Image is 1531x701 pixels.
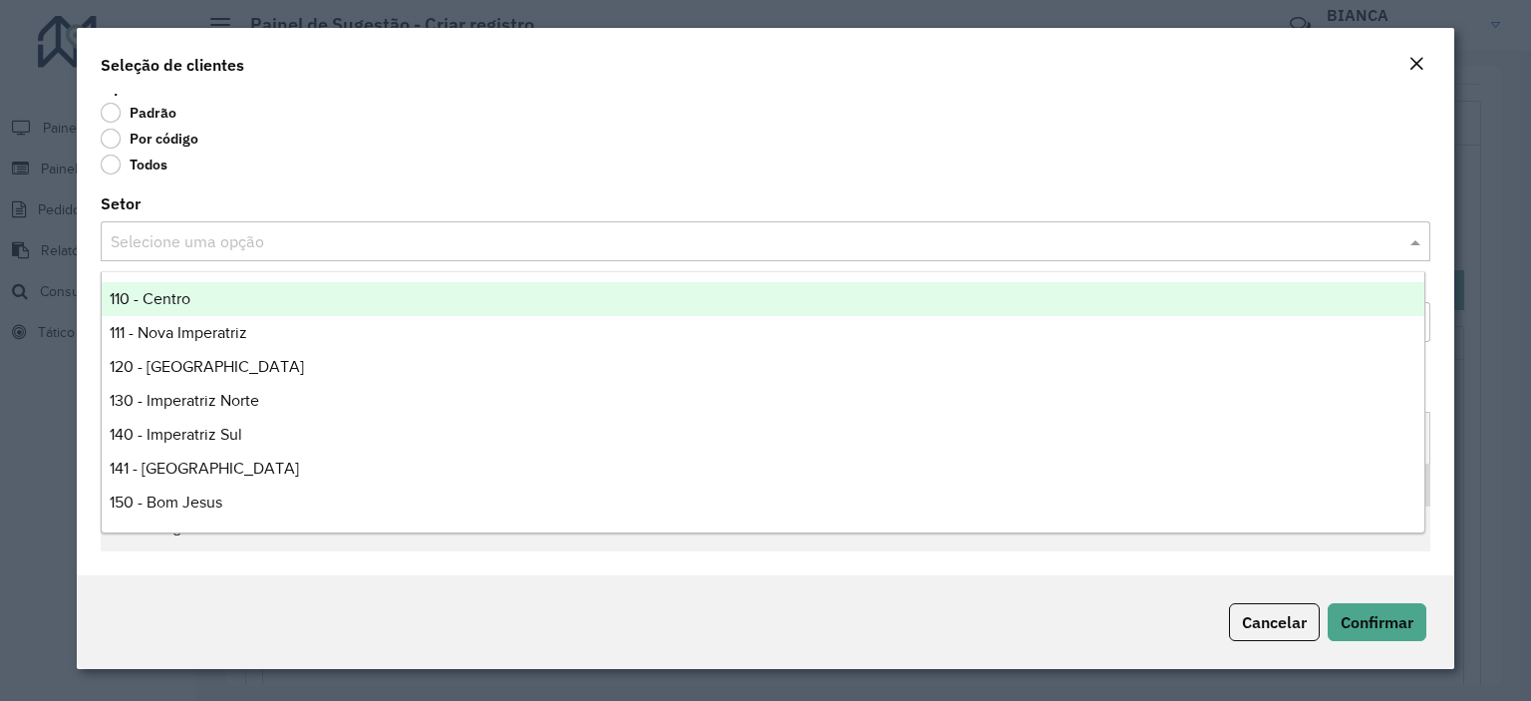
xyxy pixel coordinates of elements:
span: Cancelar [1242,612,1307,632]
ng-dropdown-panel: Options list [101,271,1425,533]
label: Todos [101,155,167,175]
span: 110 - Centro [110,290,190,307]
button: Confirmar [1328,603,1426,641]
em: Fechar [1408,56,1424,72]
span: 130 - Imperatriz Norte [110,392,259,409]
span: Confirmar [1341,612,1413,632]
label: Por código [101,129,198,149]
label: Padrão [101,103,176,123]
span: 111 - Nova Imperatriz [110,324,247,341]
span: 120 - [GEOGRAPHIC_DATA] [110,358,304,375]
span: 141 - [GEOGRAPHIC_DATA] [110,460,299,477]
label: Setor [101,191,141,215]
button: Cancelar [1229,603,1320,641]
span: 140 - Imperatriz Sul [110,426,242,443]
button: Close [1402,52,1430,78]
span: 150 - Bom Jesus [110,494,222,511]
h4: Seleção de clientes [101,53,244,77]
